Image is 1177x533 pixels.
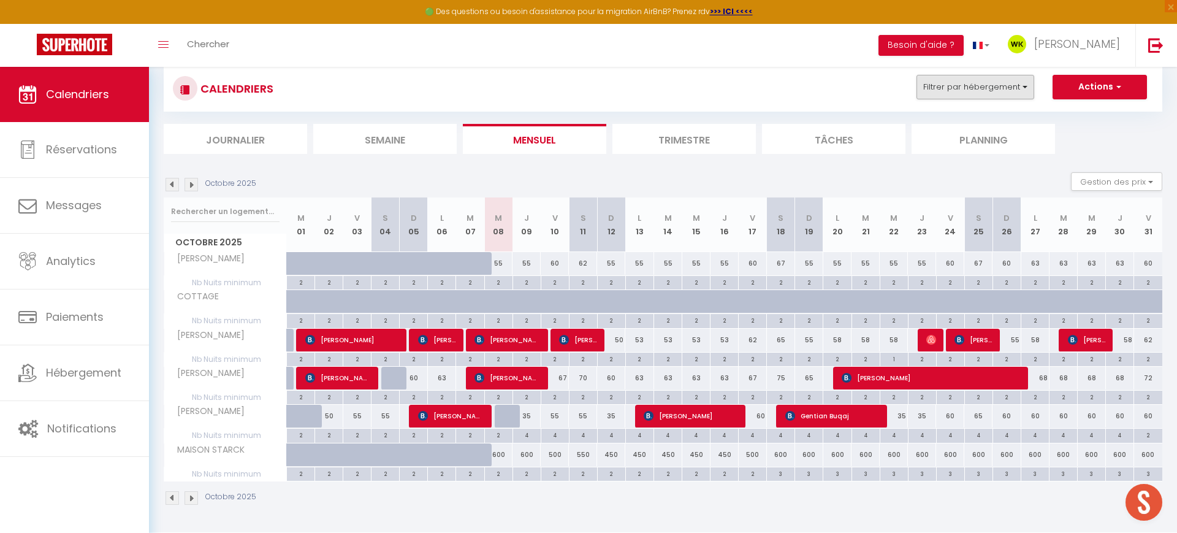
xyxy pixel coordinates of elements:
div: 2 [315,314,343,326]
li: Mensuel [463,124,606,154]
abbr: J [524,212,529,224]
button: Filtrer par hébergement [916,75,1034,99]
div: 2 [428,391,455,402]
span: Hébergement [46,365,121,380]
li: Semaine [313,124,457,154]
abbr: M [665,212,672,224]
div: 2 [965,391,992,402]
div: 2 [315,276,343,288]
div: 2 [710,353,738,364]
span: Notifications [47,421,116,436]
span: Chercher [187,37,229,50]
div: 2 [456,314,484,326]
div: 55 [371,405,400,428]
a: Chercher [178,24,238,67]
div: 67 [964,252,992,275]
div: 2 [654,353,682,364]
div: 55 [851,252,880,275]
span: Réservations [46,142,117,157]
span: [PERSON_NAME] [166,329,248,342]
div: 2 [795,314,823,326]
div: 2 [682,276,710,288]
div: 2 [654,391,682,402]
div: 55 [512,252,541,275]
div: 2 [598,276,625,288]
div: 60 [936,252,964,275]
div: 2 [852,276,880,288]
th: 13 [625,197,653,252]
div: 2 [598,353,625,364]
span: [PERSON_NAME] [474,366,540,389]
div: 53 [682,329,710,351]
div: 2 [795,353,823,364]
div: 63 [1049,252,1078,275]
div: 2 [569,353,597,364]
abbr: M [467,212,474,224]
span: [PERSON_NAME] [418,404,484,428]
div: 2 [1078,276,1105,288]
div: 2 [965,353,992,364]
div: 2 [343,353,371,364]
div: 2 [598,314,625,326]
div: 2 [428,314,455,326]
li: Tâches [762,124,905,154]
div: 2 [1021,276,1049,288]
abbr: S [383,212,388,224]
abbr: M [1088,212,1095,224]
th: 24 [936,197,964,252]
span: [PERSON_NAME] [305,328,399,351]
div: 63 [625,367,653,389]
abbr: S [778,212,783,224]
div: 58 [1021,329,1049,351]
div: 2 [513,353,541,364]
div: 2 [739,353,766,364]
div: 2 [880,314,908,326]
span: [PERSON_NAME] [644,404,737,428]
div: 58 [1106,329,1134,351]
div: 2 [739,314,766,326]
div: 2 [428,276,455,288]
div: 68 [1106,367,1134,389]
th: 01 [287,197,315,252]
div: Ouvrir le chat [1126,484,1162,521]
div: 2 [315,353,343,364]
button: Besoin d'aide ? [878,35,964,56]
span: Calendriers [46,86,109,102]
div: 2 [654,314,682,326]
div: 2 [626,353,653,364]
a: >>> ICI <<<< [710,6,753,17]
abbr: L [638,212,641,224]
div: 2 [1049,353,1077,364]
div: 2 [1134,353,1162,364]
div: 63 [654,367,682,389]
div: 55 [908,252,936,275]
abbr: V [948,212,953,224]
th: 21 [851,197,880,252]
div: 68 [1049,367,1078,389]
div: 2 [710,314,738,326]
abbr: J [722,212,727,224]
div: 65 [767,329,795,351]
div: 67 [541,367,569,389]
span: [PERSON_NAME] [1034,36,1120,52]
div: 2 [456,391,484,402]
th: 30 [1106,197,1134,252]
div: 2 [541,353,569,364]
span: [PERSON_NAME] [474,328,540,351]
div: 2 [1078,391,1105,402]
div: 2 [993,276,1021,288]
span: [PERSON_NAME] [305,366,371,389]
div: 55 [597,252,625,275]
div: 2 [823,353,851,364]
span: [PERSON_NAME] [559,328,596,351]
h3: CALENDRIERS [197,75,273,102]
span: Gentian Buqaj [785,404,879,428]
div: 55 [625,252,653,275]
th: 26 [992,197,1021,252]
div: 2 [400,314,427,326]
div: 68 [1078,367,1106,389]
div: 63 [428,367,456,389]
th: 19 [795,197,823,252]
abbr: J [1118,212,1122,224]
div: 2 [598,391,625,402]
